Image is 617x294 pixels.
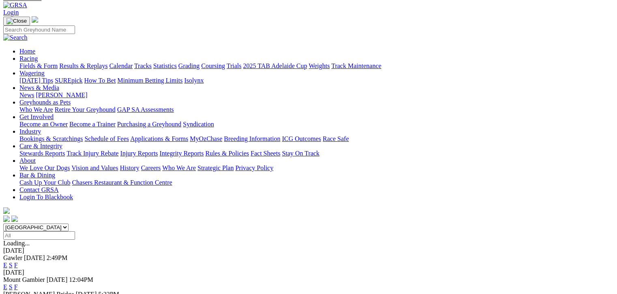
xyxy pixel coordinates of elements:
span: Loading... [3,240,30,247]
a: F [14,262,18,268]
div: About [19,164,614,172]
a: Grading [178,62,200,69]
a: Login To Blackbook [19,194,73,200]
img: twitter.svg [11,215,18,222]
div: Bar & Dining [19,179,614,186]
div: [DATE] [3,247,614,254]
a: Applications & Forms [130,135,188,142]
a: SUREpick [55,77,82,84]
a: Results & Replays [59,62,107,69]
a: [PERSON_NAME] [36,92,87,98]
span: Gawler [3,254,22,261]
a: GAP SA Assessments [117,106,174,113]
img: GRSA [3,2,27,9]
a: Greyhounds as Pets [19,99,71,106]
a: Tracks [134,62,152,69]
a: [DATE] Tips [19,77,53,84]
a: Schedule of Fees [84,135,129,142]
a: S [9,262,13,268]
img: Search [3,34,28,41]
a: History [120,164,139,171]
button: Toggle navigation [3,17,30,26]
a: Vision and Values [71,164,118,171]
a: 2025 TAB Adelaide Cup [243,62,307,69]
a: Care & Integrity [19,143,62,149]
a: Stay On Track [282,150,319,157]
a: News & Media [19,84,59,91]
img: logo-grsa-white.png [3,207,10,214]
a: MyOzChase [190,135,222,142]
div: Industry [19,135,614,143]
a: Syndication [183,121,214,128]
a: Track Injury Rebate [67,150,118,157]
a: Contact GRSA [19,186,58,193]
a: S [9,283,13,290]
img: logo-grsa-white.png [32,16,38,23]
img: Close [6,18,27,24]
div: [DATE] [3,269,614,276]
a: Isolynx [184,77,204,84]
a: How To Bet [84,77,116,84]
a: Fact Sheets [251,150,280,157]
a: Coursing [201,62,225,69]
a: Minimum Betting Limits [117,77,183,84]
a: Become a Trainer [69,121,116,128]
a: Purchasing a Greyhound [117,121,181,128]
span: [DATE] [24,254,45,261]
a: Wagering [19,70,45,77]
a: Privacy Policy [235,164,273,171]
a: Bar & Dining [19,172,55,179]
a: Trials [226,62,241,69]
span: Mount Gambier [3,276,45,283]
a: F [14,283,18,290]
a: Injury Reports [120,150,158,157]
a: Careers [141,164,161,171]
a: Get Involved [19,113,54,120]
img: facebook.svg [3,215,10,222]
a: Integrity Reports [159,150,204,157]
div: News & Media [19,92,614,99]
input: Search [3,26,75,34]
a: E [3,283,7,290]
div: Care & Integrity [19,150,614,157]
div: Greyhounds as Pets [19,106,614,113]
a: Home [19,48,35,55]
div: Get Involved [19,121,614,128]
a: We Love Our Dogs [19,164,70,171]
div: Wagering [19,77,614,84]
a: Race Safe [322,135,348,142]
a: Breeding Information [224,135,280,142]
a: Login [3,9,19,16]
a: Calendar [109,62,133,69]
a: Bookings & Scratchings [19,135,83,142]
a: ICG Outcomes [282,135,321,142]
a: Statistics [153,62,177,69]
input: Select date [3,231,75,240]
a: Industry [19,128,41,135]
a: About [19,157,36,164]
a: Cash Up Your Club [19,179,70,186]
a: Track Maintenance [331,62,381,69]
div: Racing [19,62,614,70]
a: Who We Are [162,164,196,171]
a: Become an Owner [19,121,68,128]
a: Fields & Form [19,62,58,69]
a: Rules & Policies [205,150,249,157]
a: Stewards Reports [19,150,65,157]
a: Retire Your Greyhound [55,106,116,113]
a: E [3,262,7,268]
a: Chasers Restaurant & Function Centre [72,179,172,186]
a: Who We Are [19,106,53,113]
a: News [19,92,34,98]
span: 2:49PM [47,254,68,261]
a: Strategic Plan [198,164,234,171]
span: 12:04PM [69,276,93,283]
a: Racing [19,55,38,62]
span: [DATE] [47,276,68,283]
a: Weights [309,62,330,69]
